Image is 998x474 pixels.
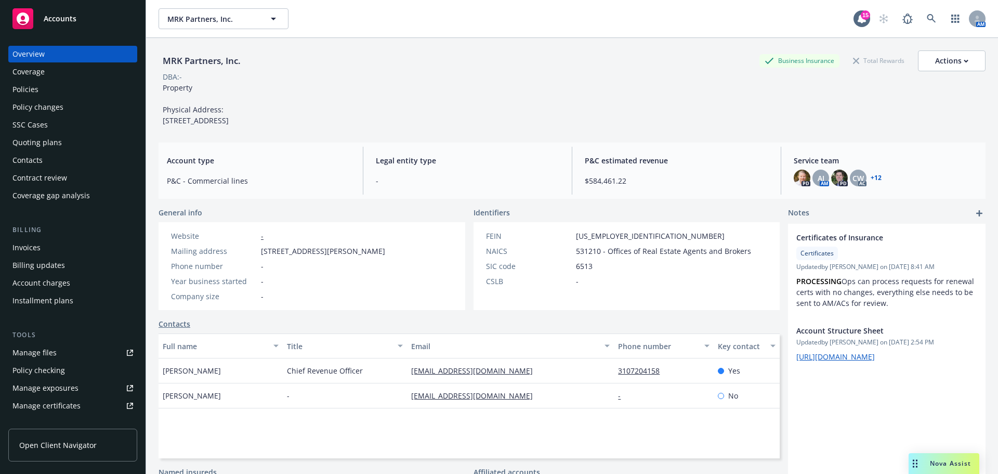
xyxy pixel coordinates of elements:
span: Legal entity type [376,155,559,166]
a: Overview [8,46,137,62]
button: Title [283,334,407,358]
div: Website [171,230,257,241]
div: Policies [12,81,38,98]
div: Phone number [171,261,257,272]
div: SIC code [486,261,572,272]
div: Contract review [12,170,67,186]
a: Invoices [8,239,137,256]
button: Key contact [714,334,780,358]
button: Actions [918,50,986,71]
span: [STREET_ADDRESS][PERSON_NAME] [261,246,385,257]
div: Drag to move [909,453,922,474]
div: Policy changes [12,99,63,116]
span: P&C - Commercial lines [167,175,350,186]
a: Policy changes [8,99,137,116]
button: Full name [159,334,283,358]
span: - [576,276,579,287]
span: Certificates [800,249,834,258]
div: NAICS [486,246,572,257]
strong: PROCESSING [796,276,842,286]
span: Manage exposures [8,380,137,396]
span: AJ [818,173,824,184]
div: Company size [171,291,257,302]
div: SSC Cases [12,117,48,133]
div: Tools [8,330,137,340]
div: Policy checking [12,362,65,379]
a: Contacts [8,152,137,169]
span: Updated by [PERSON_NAME] on [DATE] 8:41 AM [796,262,977,272]
a: Manage certificates [8,398,137,414]
span: Service team [794,155,977,166]
div: 15 [861,10,870,20]
span: 6513 [576,261,593,272]
span: Property Physical Address: [STREET_ADDRESS] [163,83,229,125]
span: P&C estimated revenue [585,155,768,166]
button: Nova Assist [909,453,979,474]
div: Quoting plans [12,134,62,151]
div: Manage certificates [12,398,81,414]
a: Policy checking [8,362,137,379]
div: Coverage [12,63,45,80]
span: Account Structure Sheet [796,325,950,336]
span: - [261,261,264,272]
div: CSLB [486,276,572,287]
a: [EMAIL_ADDRESS][DOMAIN_NAME] [411,366,541,376]
div: DBA: - [163,71,182,82]
div: Manage files [12,344,57,361]
a: Manage claims [8,415,137,432]
div: Manage exposures [12,380,78,396]
span: $584,461.22 [585,175,768,186]
div: Manage claims [12,415,65,432]
span: Open Client Navigator [19,440,97,451]
div: Installment plans [12,292,73,309]
a: - [261,231,264,241]
div: Coverage gap analysis [12,187,90,204]
span: Certificates of Insurance [796,232,950,243]
a: Quoting plans [8,134,137,151]
span: General info [159,207,202,218]
a: SSC Cases [8,117,137,133]
span: MRK Partners, Inc. [167,14,257,24]
a: Report a Bug [897,8,918,29]
span: No [728,390,738,401]
div: Billing [8,225,137,235]
a: 3107204158 [618,366,668,376]
a: Coverage gap analysis [8,187,137,204]
span: - [261,276,264,287]
div: Title [287,341,391,352]
a: Contract review [8,170,137,186]
img: photo [794,170,810,186]
a: Policies [8,81,137,98]
span: Updated by [PERSON_NAME] on [DATE] 2:54 PM [796,338,977,347]
span: [PERSON_NAME] [163,365,221,376]
span: Accounts [44,15,76,23]
a: Start snowing [873,8,894,29]
a: Contacts [159,318,190,329]
div: Full name [163,341,267,352]
span: Yes [728,365,740,376]
div: Overview [12,46,45,62]
a: Switch app [945,8,966,29]
a: add [973,207,986,220]
span: Identifiers [474,207,510,218]
a: Search [921,8,942,29]
a: Accounts [8,4,137,33]
a: Account charges [8,275,137,291]
span: - [287,390,290,401]
div: Account charges [12,275,70,291]
img: photo [831,170,848,186]
a: +12 [871,175,882,181]
a: Billing updates [8,257,137,274]
div: Phone number [618,341,698,352]
a: Coverage [8,63,137,80]
div: Key contact [718,341,764,352]
div: Account Structure SheetUpdatedby [PERSON_NAME] on [DATE] 2:54 PM[URL][DOMAIN_NAME] [788,317,986,370]
div: Billing updates [12,257,65,274]
span: Nova Assist [930,459,971,468]
div: MRK Partners, Inc. [159,54,245,68]
div: Actions [935,51,968,71]
span: 531210 - Offices of Real Estate Agents and Brokers [576,246,751,257]
button: MRK Partners, Inc. [159,8,288,29]
span: Notes [788,207,809,220]
div: Invoices [12,239,41,256]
